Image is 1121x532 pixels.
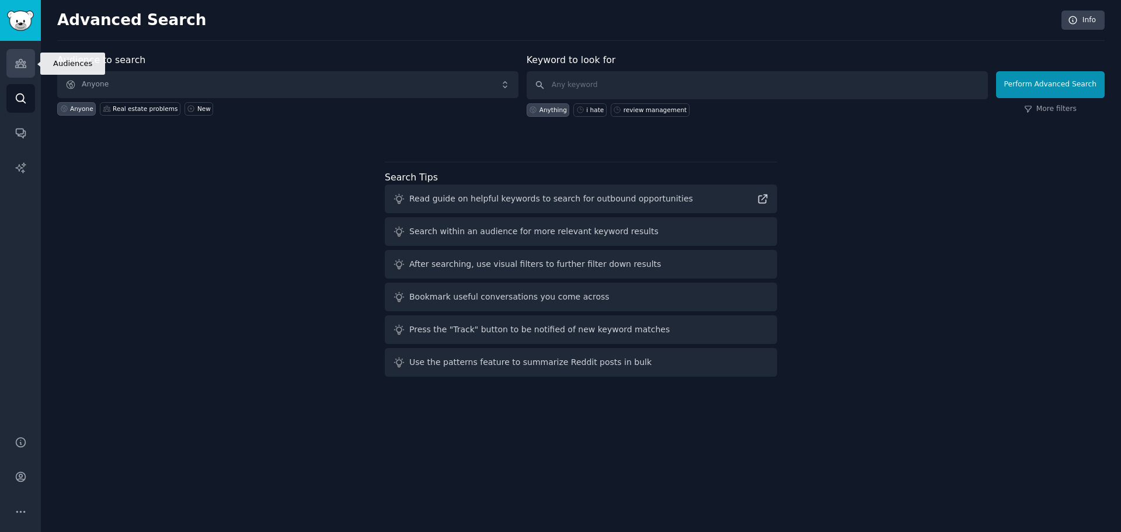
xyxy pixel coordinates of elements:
[57,71,518,98] button: Anyone
[409,258,661,270] div: After searching, use visual filters to further filter down results
[57,11,1055,30] h2: Advanced Search
[197,105,211,113] div: New
[57,54,145,65] label: Audience to search
[385,172,438,183] label: Search Tips
[113,105,177,113] div: Real estate problems
[1061,11,1105,30] a: Info
[539,106,567,114] div: Anything
[624,106,687,114] div: review management
[996,71,1105,98] button: Perform Advanced Search
[409,356,652,368] div: Use the patterns feature to summarize Reddit posts in bulk
[184,102,213,116] a: New
[409,225,659,238] div: Search within an audience for more relevant keyword results
[1024,104,1077,114] a: More filters
[409,324,670,336] div: Press the "Track" button to be notified of new keyword matches
[409,291,610,303] div: Bookmark useful conversations you come across
[586,106,604,114] div: i hate
[527,71,988,99] input: Any keyword
[409,193,693,205] div: Read guide on helpful keywords to search for outbound opportunities
[7,11,34,31] img: GummySearch logo
[70,105,93,113] div: Anyone
[527,54,616,65] label: Keyword to look for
